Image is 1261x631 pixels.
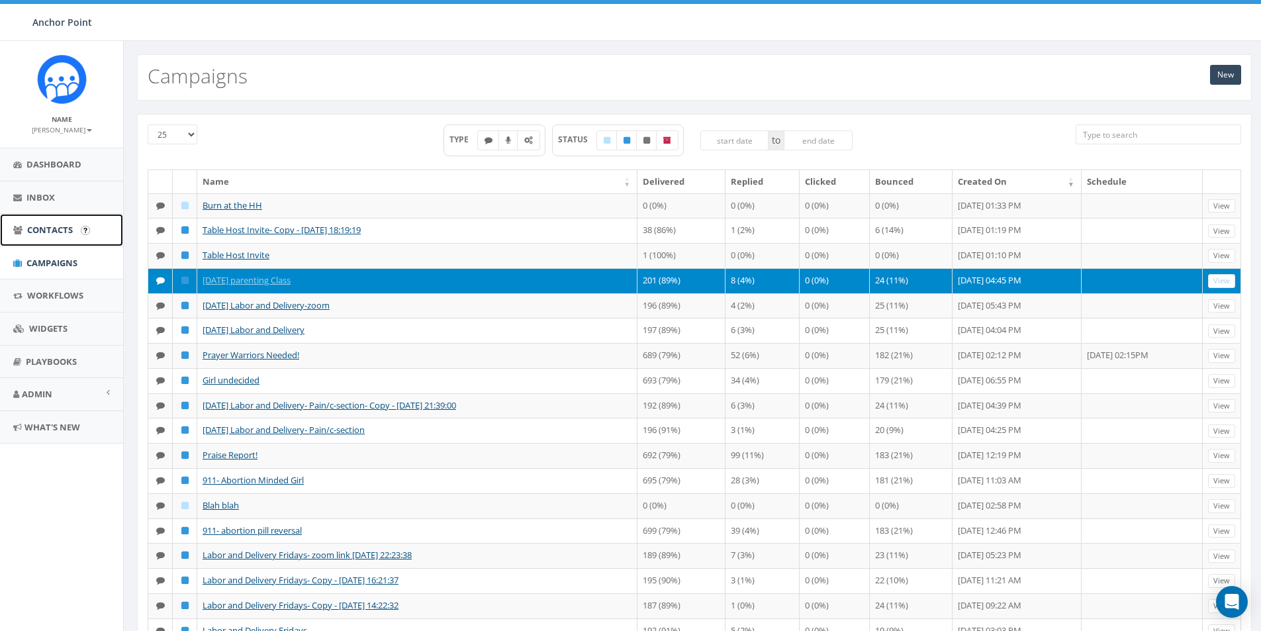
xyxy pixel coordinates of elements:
i: Text SMS [156,301,165,310]
i: Draft [181,201,189,210]
td: 0 (0%) [800,243,870,268]
i: Published [181,426,189,434]
a: Labor and Delivery Fridays- Copy - [DATE] 16:21:37 [203,574,398,586]
td: 689 (79%) [637,343,725,368]
a: View [1208,249,1235,263]
td: 0 (0%) [800,368,870,393]
td: 0 (0%) [800,193,870,218]
a: View [1208,474,1235,488]
small: Name [52,115,72,124]
td: 24 (11%) [870,268,953,293]
a: View [1208,399,1235,413]
td: 0 (0%) [800,593,870,618]
a: View [1208,199,1235,213]
a: View [1208,224,1235,238]
i: Text SMS [156,576,165,585]
td: 695 (79%) [637,468,725,493]
td: [DATE] 01:10 PM [953,243,1082,268]
td: 187 (89%) [637,593,725,618]
span: Playbooks [26,356,77,367]
i: Text SMS [156,426,165,434]
td: 0 (0%) [870,243,953,268]
td: 1 (2%) [725,218,799,243]
td: 8 (4%) [725,268,799,293]
th: Clicked [800,170,870,193]
label: Published [616,130,637,150]
label: Ringless Voice Mail [498,130,518,150]
a: Blah blah [203,499,239,511]
a: Table Host Invite [203,249,269,261]
i: Text SMS [156,401,165,410]
a: [DATE] Labor and Delivery [203,324,304,336]
td: 0 (0%) [637,493,725,518]
i: Published [624,136,630,144]
i: Draft [604,136,610,144]
td: [DATE] 02:58 PM [953,493,1082,518]
td: 1 (100%) [637,243,725,268]
label: Archived [656,130,678,150]
td: [DATE] 04:45 PM [953,268,1082,293]
td: 7 (3%) [725,543,799,568]
td: 28 (3%) [725,468,799,493]
i: Published [181,226,189,234]
span: Admin [22,388,52,400]
i: Text SMS [156,376,165,385]
span: Contacts [27,224,73,236]
td: 183 (21%) [870,443,953,468]
td: [DATE] 04:04 PM [953,318,1082,343]
i: Text SMS [156,476,165,485]
a: Labor and Delivery Fridays- Copy - [DATE] 14:22:32 [203,599,398,611]
td: 52 (6%) [725,343,799,368]
i: Text SMS [156,276,165,285]
td: [DATE] 12:46 PM [953,518,1082,544]
th: Delivered [637,170,725,193]
span: Campaigns [26,257,77,269]
td: 0 (0%) [800,418,870,443]
i: Published [181,601,189,610]
td: 3 (1%) [725,568,799,593]
td: 181 (21%) [870,468,953,493]
td: [DATE] 12:19 PM [953,443,1082,468]
td: 201 (89%) [637,268,725,293]
td: 0 (0%) [800,293,870,318]
a: [DATE] Labor and Delivery- Pain/c-section- Copy - [DATE] 21:39:00 [203,399,456,411]
td: [DATE] 04:39 PM [953,393,1082,418]
th: Schedule [1082,170,1203,193]
input: Submit [81,226,90,235]
td: 0 (0%) [800,443,870,468]
td: 189 (89%) [637,543,725,568]
td: 699 (79%) [637,518,725,544]
th: Bounced [870,170,953,193]
td: 0 (0%) [800,518,870,544]
a: View [1208,424,1235,438]
td: [DATE] 09:22 AM [953,593,1082,618]
label: Unpublished [636,130,657,150]
td: 0 (0%) [870,493,953,518]
td: 24 (11%) [870,593,953,618]
i: Unpublished [643,136,650,144]
a: View [1208,299,1235,313]
td: 0 (0%) [870,193,953,218]
a: View [1208,274,1235,288]
i: Text SMS [156,526,165,535]
a: New [1210,65,1241,85]
i: Published [181,251,189,260]
span: to [769,130,784,150]
td: 0 (0%) [800,468,870,493]
td: 179 (21%) [870,368,953,393]
a: View [1208,574,1235,588]
th: Replied [725,170,799,193]
td: 196 (89%) [637,293,725,318]
td: 693 (79%) [637,368,725,393]
td: 692 (79%) [637,443,725,468]
img: Rally_platform_Icon_1.png [37,54,87,104]
i: Ringless Voice Mail [506,136,511,144]
i: Draft [181,501,189,510]
i: Published [181,526,189,535]
i: Published [181,551,189,559]
i: Text SMS [156,351,165,360]
i: Text SMS [156,201,165,210]
td: 182 (21%) [870,343,953,368]
td: 0 (0%) [725,193,799,218]
td: 25 (11%) [870,318,953,343]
